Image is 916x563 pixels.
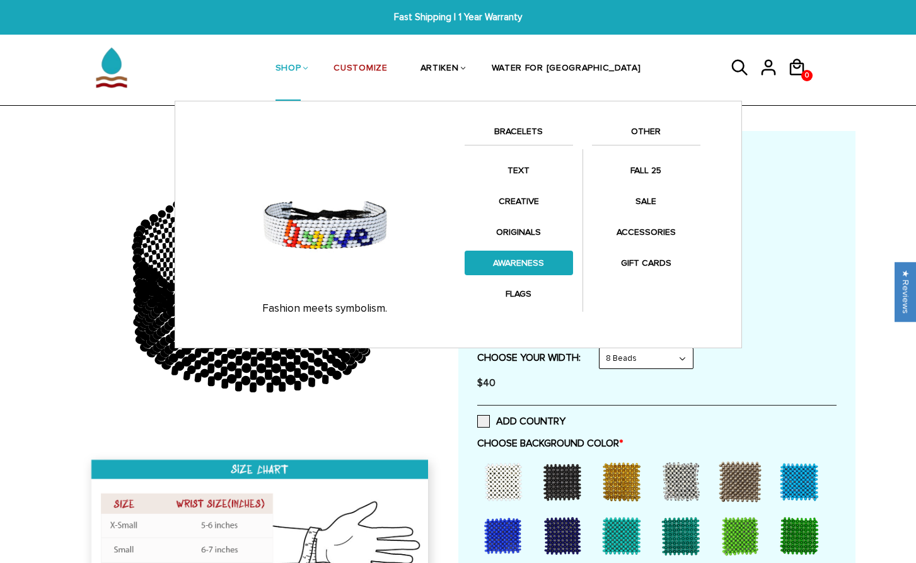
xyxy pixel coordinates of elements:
[592,189,700,213] a: SALE
[477,437,837,450] label: CHOOSE BACKGROUND COLOR
[774,456,830,506] div: Sky Blue
[596,456,652,506] div: Gold
[802,66,812,85] span: 0
[333,37,387,101] a: CUSTOMIZE
[477,351,581,364] label: CHOOSE YOUR WIDTH:
[655,456,712,506] div: Silver
[536,510,593,560] div: Dark Blue
[477,510,534,560] div: Bush Blue
[477,456,534,506] div: White
[465,251,573,275] a: AWARENESS
[477,377,496,389] span: $40
[895,262,916,322] div: Click to open Judge.me floating reviews tab
[465,281,573,306] a: FLAGS
[592,220,700,244] a: ACCESSORIES
[275,37,301,101] a: SHOP
[282,10,634,25] span: Fast Shipping | 1 Year Warranty
[477,415,565,428] label: ADD COUNTRY
[492,37,641,101] a: WATER FOR [GEOGRAPHIC_DATA]
[655,510,712,560] div: Teal
[465,220,573,244] a: ORIGINALS
[592,124,700,145] a: OTHER
[774,510,830,560] div: Kenya Green
[714,456,771,506] div: Grey
[465,158,573,183] a: TEXT
[596,510,652,560] div: Turquoise
[197,302,452,315] p: Fashion meets symbolism.
[592,251,700,275] a: GIFT CARDS
[787,81,816,82] a: 0
[420,37,459,101] a: ARTIKEN
[465,189,573,213] a: CREATIVE
[714,510,771,560] div: Light Green
[465,124,573,145] a: BRACELETS
[592,158,700,183] a: FALL 25
[536,456,593,506] div: Black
